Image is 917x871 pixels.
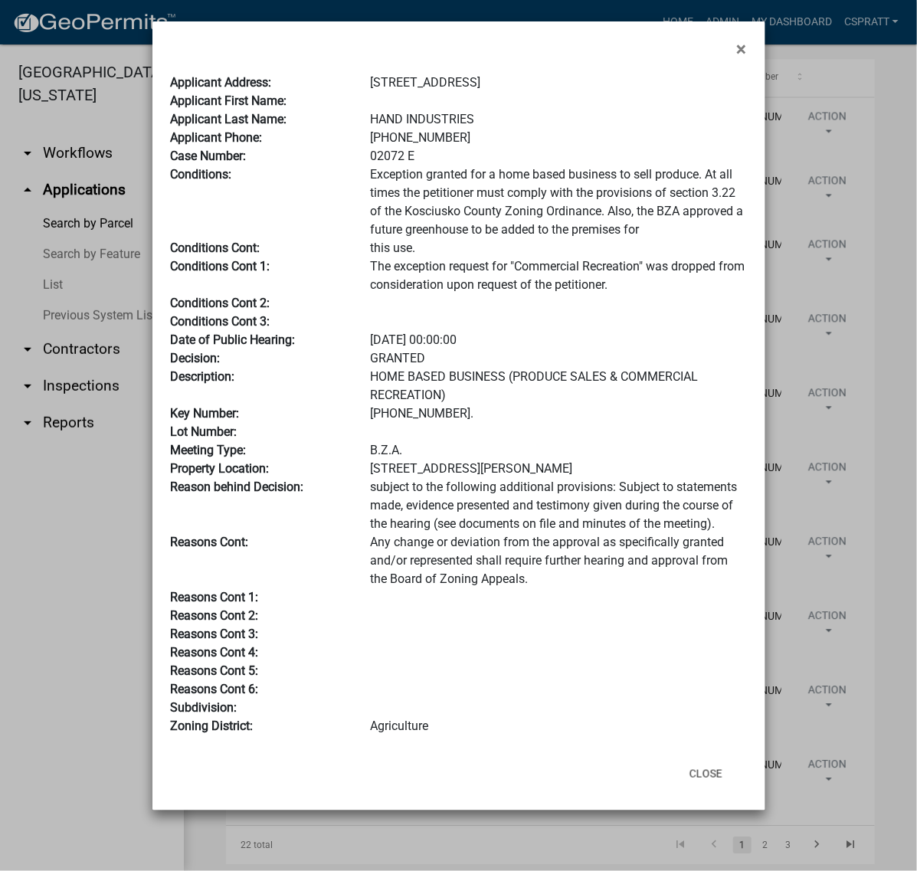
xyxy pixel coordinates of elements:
[171,480,304,494] b: Reason behind Decision:
[171,719,254,733] b: Zoning District:
[359,257,758,294] div: The exception request for "Commercial Recreation" was dropped from consideration upon request of ...
[359,147,758,165] div: 02072 E
[359,368,758,404] div: HOME BASED BUSINESS (PRODUCE SALES & COMMERCIAL RECREATION)
[171,700,237,715] b: Subdivision:
[171,663,259,678] b: Reasons Cont 5:
[737,38,747,60] span: ×
[359,478,758,533] div: subject to the following additional provisions: Subject to statements made, evidence presented an...
[359,349,758,368] div: GRANTED
[171,93,287,108] b: Applicant First Name:
[171,608,259,623] b: Reasons Cont 2:
[359,129,758,147] div: [PHONE_NUMBER]
[359,165,758,239] div: Exception granted for a home based business to sell produce. At all times the petitioner must com...
[171,130,263,145] b: Applicant Phone:
[359,404,758,423] div: [PHONE_NUMBER].
[171,259,270,273] b: Conditions Cont 1:
[171,112,287,126] b: Applicant Last Name:
[171,75,272,90] b: Applicant Address:
[359,460,758,478] div: [STREET_ADDRESS][PERSON_NAME]
[171,241,260,255] b: Conditions Cont:
[725,28,759,70] button: Close
[359,239,758,257] div: this use.
[677,760,735,788] button: Close
[359,331,758,349] div: [DATE] 00:00:00
[171,627,259,641] b: Reasons Cont 3:
[171,461,270,476] b: Property Location:
[171,369,235,384] b: Description:
[171,443,247,457] b: Meeting Type:
[359,441,758,460] div: B.Z.A.
[171,332,296,347] b: Date of Public Hearing:
[171,682,259,696] b: Reasons Cont 6:
[171,296,270,310] b: Conditions Cont 2:
[171,406,240,421] b: Key Number:
[171,590,259,604] b: Reasons Cont 1:
[359,717,758,735] div: Agriculture
[359,110,758,129] div: HAND INDUSTRIES
[171,424,237,439] b: Lot Number:
[171,351,221,365] b: Decision:
[359,533,758,588] div: Any change or deviation from the approval as specifically granted and/or represented shall requir...
[171,645,259,660] b: Reasons Cont 4:
[171,149,247,163] b: Case Number:
[359,74,758,92] div: [STREET_ADDRESS]
[171,167,232,182] b: Conditions:
[171,535,249,549] b: Reasons Cont:
[171,314,270,329] b: Conditions Cont 3:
